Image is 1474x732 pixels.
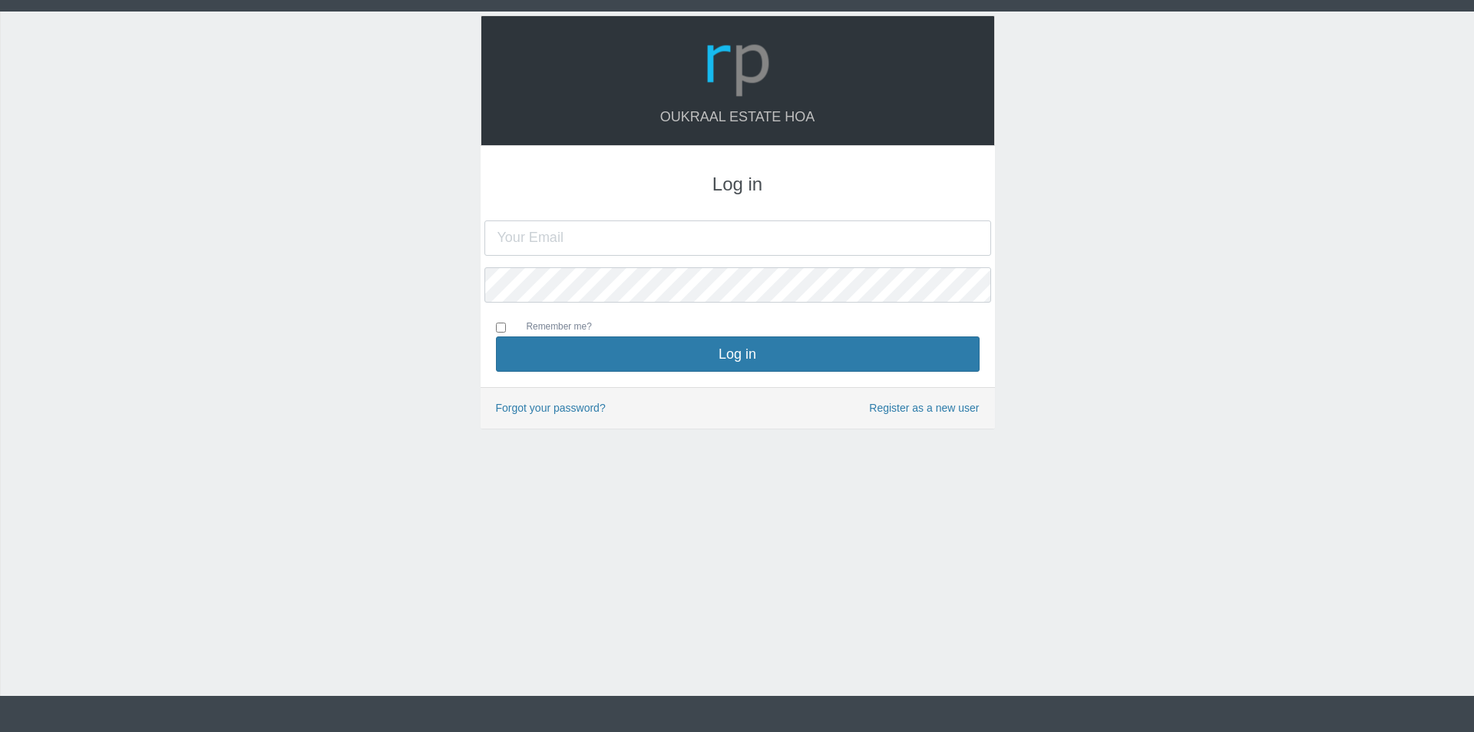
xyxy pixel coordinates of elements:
[869,399,979,417] a: Register as a new user
[496,174,980,194] h3: Log in
[496,323,506,333] input: Remember me?
[511,320,592,336] label: Remember me?
[484,220,991,256] input: Your Email
[496,402,606,414] a: Forgot your password?
[497,110,979,125] h4: Oukraal Estate HOA
[496,336,980,372] button: Log in
[701,28,775,101] img: Logo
